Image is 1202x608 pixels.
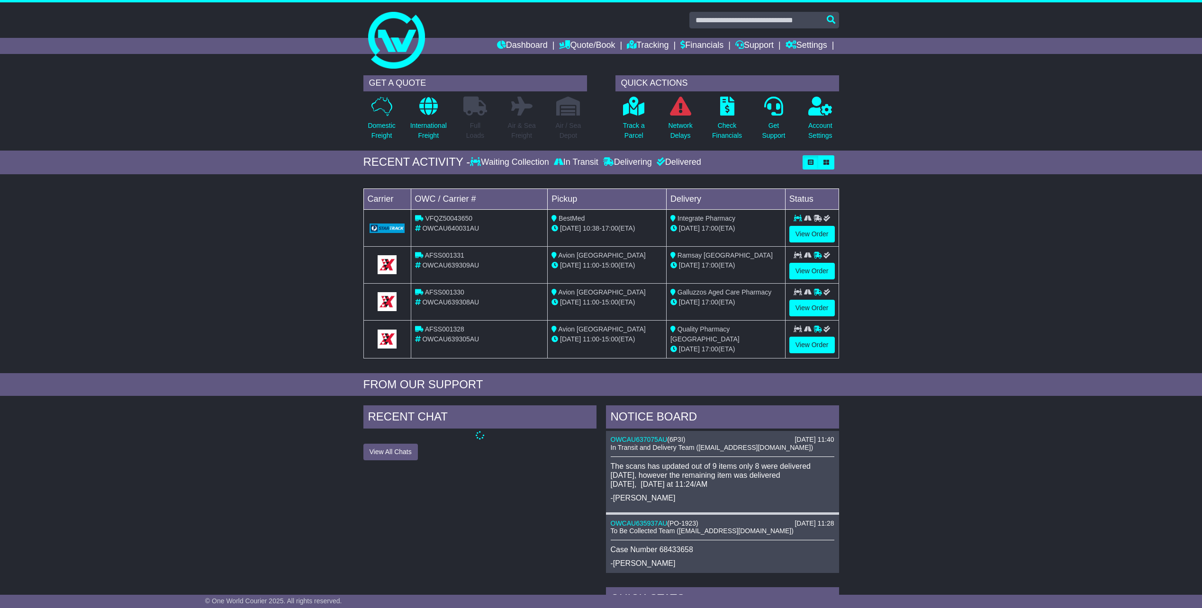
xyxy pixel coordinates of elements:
span: OWCAU640031AU [422,224,479,232]
span: 17:00 [702,224,718,232]
span: Integrate Pharmacy [678,215,735,222]
span: 17:00 [702,345,718,353]
span: 11:00 [583,335,599,343]
div: [DATE] 11:40 [795,436,834,444]
div: [DATE] 11:28 [795,519,834,528]
span: AFSS001330 [425,288,464,296]
span: 15:00 [602,298,618,306]
a: DomesticFreight [367,96,396,146]
span: 15:00 [602,261,618,269]
span: 10:38 [583,224,599,232]
span: [DATE] [560,298,581,306]
p: Check Financials [712,121,742,141]
span: [DATE] [679,224,700,232]
span: To Be Collected Team ([EMAIL_ADDRESS][DOMAIN_NAME]) [611,527,794,535]
a: InternationalFreight [410,96,447,146]
a: Quote/Book [559,38,615,54]
div: RECENT CHAT [363,405,596,431]
span: [DATE] [560,335,581,343]
span: Avion [GEOGRAPHIC_DATA] [558,325,645,333]
div: (ETA) [670,297,781,307]
span: 17:00 [702,298,718,306]
a: NetworkDelays [668,96,693,146]
a: Tracking [627,38,669,54]
span: VFQZ50043650 [425,215,472,222]
div: ( ) [611,436,834,444]
a: Financials [680,38,723,54]
span: OWCAU639305AU [422,335,479,343]
a: AccountSettings [808,96,833,146]
a: Settings [786,38,827,54]
a: Track aParcel [623,96,645,146]
p: -[PERSON_NAME] [611,559,834,568]
p: Track a Parcel [623,121,645,141]
td: Status [785,188,839,209]
div: - (ETA) [551,260,662,270]
span: 11:00 [583,298,599,306]
span: PO-1923 [669,519,696,527]
span: [DATE] [560,261,581,269]
p: Full Loads [463,121,487,141]
div: RECENT ACTIVITY - [363,155,470,169]
div: (ETA) [670,344,781,354]
div: - (ETA) [551,334,662,344]
span: [DATE] [560,224,581,232]
a: GetSupport [761,96,786,146]
span: BestMed [559,215,585,222]
span: 17:00 [602,224,618,232]
span: Avion [GEOGRAPHIC_DATA] [558,288,645,296]
span: © One World Courier 2025. All rights reserved. [205,597,342,605]
span: [DATE] [679,298,700,306]
button: View All Chats [363,444,418,460]
a: View Order [789,300,835,316]
a: View Order [789,263,835,279]
img: GetCarrierServiceLogo [378,292,397,311]
div: - (ETA) [551,224,662,233]
img: GetCarrierServiceLogo [370,224,405,233]
span: Quality Pharmacy [GEOGRAPHIC_DATA] [670,325,740,343]
div: (ETA) [670,224,781,233]
span: Galluzzos Aged Care Pharmacy [678,288,771,296]
span: AFSS001331 [425,251,464,259]
div: Waiting Collection [470,157,551,168]
span: 11:00 [583,261,599,269]
div: In Transit [551,157,601,168]
a: View Order [789,337,835,353]
span: AFSS001328 [425,325,464,333]
div: (ETA) [670,260,781,270]
div: FROM OUR SUPPORT [363,378,839,392]
a: OWCAU637075AU [611,436,668,443]
p: Air & Sea Freight [508,121,536,141]
span: OWCAU639309AU [422,261,479,269]
div: - (ETA) [551,297,662,307]
a: Dashboard [497,38,548,54]
p: Case Number 68433658 [611,545,834,554]
img: GetCarrierServiceLogo [378,255,397,274]
p: The scans has updated out of 9 items only 8 were delivered [DATE], however the remaining item was... [611,462,834,489]
p: Domestic Freight [368,121,395,141]
span: OWCAU639308AU [422,298,479,306]
div: QUICK ACTIONS [615,75,839,91]
p: Network Delays [668,121,692,141]
a: View Order [789,226,835,242]
img: GetCarrierServiceLogo [378,330,397,349]
p: International Freight [410,121,447,141]
span: [DATE] [679,345,700,353]
td: Carrier [363,188,411,209]
span: 15:00 [602,335,618,343]
td: OWC / Carrier # [411,188,548,209]
td: Pickup [548,188,667,209]
div: ( ) [611,519,834,528]
div: GET A QUOTE [363,75,587,91]
p: Air / Sea Depot [556,121,581,141]
span: 6P3I [669,436,683,443]
span: Ramsay [GEOGRAPHIC_DATA] [678,251,773,259]
a: CheckFinancials [712,96,742,146]
div: NOTICE BOARD [606,405,839,431]
span: Avion [GEOGRAPHIC_DATA] [558,251,645,259]
div: Delivering [601,157,654,168]
span: [DATE] [679,261,700,269]
div: Delivered [654,157,701,168]
a: OWCAU635937AU [611,519,668,527]
p: -[PERSON_NAME] [611,493,834,502]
